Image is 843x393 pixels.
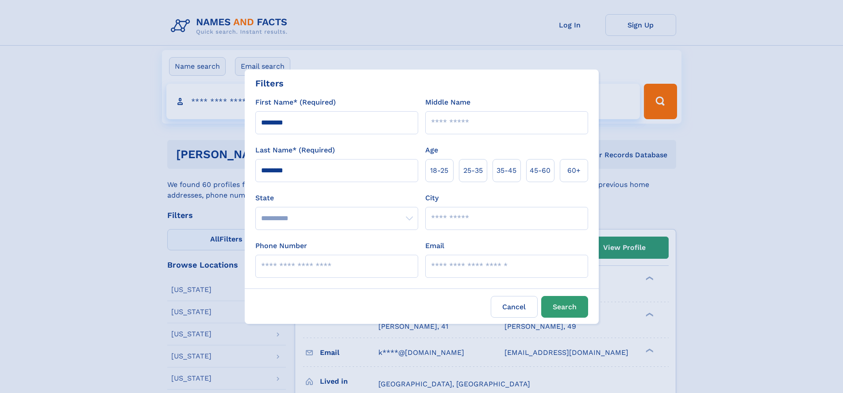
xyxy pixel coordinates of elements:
[425,241,444,251] label: Email
[463,165,483,176] span: 25‑35
[255,241,307,251] label: Phone Number
[497,165,516,176] span: 35‑45
[255,193,418,203] label: State
[255,77,284,90] div: Filters
[425,97,470,108] label: Middle Name
[541,296,588,318] button: Search
[491,296,538,318] label: Cancel
[425,193,439,203] label: City
[567,165,581,176] span: 60+
[530,165,550,176] span: 45‑60
[255,97,336,108] label: First Name* (Required)
[255,145,335,156] label: Last Name* (Required)
[430,165,448,176] span: 18‑25
[425,145,438,156] label: Age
